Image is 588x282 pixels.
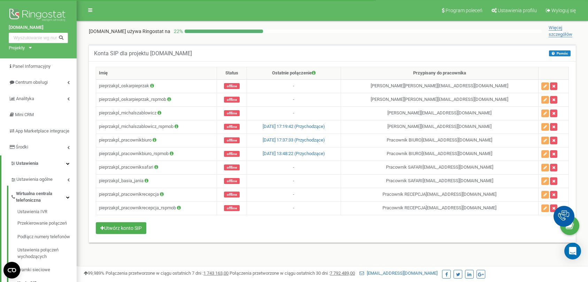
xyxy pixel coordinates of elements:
a: [DOMAIN_NAME] [9,24,68,31]
span: Program poleceń [446,8,482,13]
span: offline [224,151,240,157]
a: Ustawienia połączeń wychodzących [17,243,77,263]
a: Wirtualna centrala telefoniczna [10,186,77,206]
td: - [247,174,341,188]
a: Podłącz numery telefonów [17,230,77,244]
a: [DATE] 13:48:22 (Przychodzące) [263,151,325,156]
td: Pracownik RECEPCJA [EMAIL_ADDRESS][DOMAIN_NAME] [341,201,539,215]
td: Pracownik SAFARI [EMAIL_ADDRESS][DOMAIN_NAME] [341,161,539,174]
td: - [247,188,341,201]
span: offline [224,110,240,116]
th: Imię [96,67,217,80]
td: [PERSON_NAME] [PERSON_NAME][EMAIL_ADDRESS][DOMAIN_NAME] [341,79,539,93]
span: offline [224,97,240,103]
span: offline [224,178,240,184]
td: - [247,201,341,215]
td: - [247,161,341,174]
button: Open CMP widget [3,262,20,279]
td: pieprzakpl_basia_jania [96,174,217,188]
span: Panel Informacyjny [13,64,51,69]
span: Połączenia przetworzone w ciągu ostatnich 30 dni : [230,271,355,276]
p: [DOMAIN_NAME] [89,28,170,35]
td: pieprzakpl_pracownikbiuro_rspmob [96,147,217,161]
td: pieprzakpl_pracowniksafari [96,161,217,174]
a: Bramki sieciowe [17,263,77,277]
a: Ustawienia IVR [17,209,77,217]
div: Projekty [9,45,25,51]
a: [DATE] 17:19:42 (Przychodzące) [263,124,325,129]
td: [PERSON_NAME] [EMAIL_ADDRESS][DOMAIN_NAME] [341,106,539,120]
a: [EMAIL_ADDRESS][DOMAIN_NAME] [359,271,438,276]
td: pieprzakpl_oskarpieprzak_rspmob [96,93,217,106]
span: Ustawienia [16,161,38,166]
span: 99,989% [84,271,105,276]
td: [PERSON_NAME] [EMAIL_ADDRESS][DOMAIN_NAME] [341,120,539,134]
span: Wirtualna centrala telefoniczna [16,191,66,203]
td: - [247,93,341,106]
p: 22 % [170,28,185,35]
u: 7 792 489,00 [330,271,355,276]
span: Analityka [16,96,34,101]
span: używa Ringostat na [127,29,170,34]
span: Wyloguj się [551,8,576,13]
span: Ustawienia profilu [498,8,537,13]
span: offline [224,164,240,170]
span: offline [224,192,240,198]
td: pieprzakpl_pracownikrecepcja_rspmob [96,201,217,215]
input: Wyszukiwanie wg numeru [9,33,68,43]
td: pieprzakpl_oskarpieprzak [96,79,217,93]
td: pieprzakpl_michalszablowicz_rspmob [96,120,217,134]
a: Przekierowanie połączeń [17,217,77,230]
button: Utwórz konto SIP [96,222,146,234]
td: - [247,79,341,93]
td: pieprzakpl_pracownikbiuro [96,134,217,147]
span: offline [224,83,240,89]
td: Pracownik RECEPCJA [EMAIL_ADDRESS][DOMAIN_NAME] [341,188,539,201]
span: App Marketplace integracje [15,128,69,134]
td: pieprzakpl_michalszablowicz [96,106,217,120]
td: pieprzakpl_pracownikrecepcja [96,188,217,201]
a: [DATE] 17:37:33 (Przychodzące) [263,137,325,143]
th: Status [217,67,247,80]
span: Centrum obsługi [15,80,48,85]
td: Pracownik SAFARI [EMAIL_ADDRESS][DOMAIN_NAME] [341,174,539,188]
td: Pracownik BIURO [EMAIL_ADDRESS][DOMAIN_NAME] [341,134,539,147]
h5: Konta SIP dla projektu [DOMAIN_NAME] [94,50,192,57]
a: Ustawienia [1,155,77,172]
img: Ringostat logo [9,7,68,24]
span: offline [224,205,240,211]
u: 1 743 163,00 [203,271,229,276]
span: offline [224,137,240,143]
span: Więcej szczegółów [549,25,572,37]
th: Przypisany do pracownika [341,67,539,80]
span: Ustawienia ogólne [16,176,53,183]
div: Open Intercom Messenger [564,243,581,259]
button: Pomóc [549,50,571,56]
td: Pracownik BIURO [EMAIL_ADDRESS][DOMAIN_NAME] [341,147,539,161]
td: [PERSON_NAME] [PERSON_NAME][EMAIL_ADDRESS][DOMAIN_NAME] [341,93,539,106]
span: Połączenia przetworzone w ciągu ostatnich 7 dni : [106,271,229,276]
span: offline [224,124,240,130]
span: Środki [16,144,28,150]
span: Mini CRM [15,112,34,117]
td: - [247,106,341,120]
a: Ustawienia ogólne [10,171,77,186]
th: Ostatnie połączenie [247,67,341,80]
